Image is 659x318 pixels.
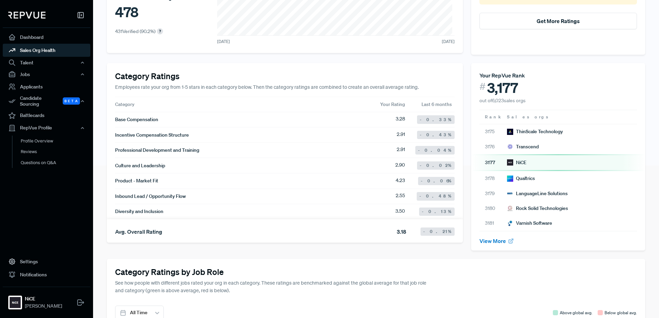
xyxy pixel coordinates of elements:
img: Transcend [507,144,513,150]
span: [DATE] [442,39,455,45]
span: 2.91 [397,146,405,154]
span: -0.04 % [418,147,452,153]
h4: Category Ratings [115,71,455,81]
div: Varnish Software [507,220,552,227]
span: Base Compensation [115,116,158,123]
img: LanguageLine Solutions [507,190,513,197]
span: 3181 [485,220,501,227]
span: Category [115,101,134,107]
div: Qualtrics [507,175,535,182]
span: -0.21 % [423,229,452,235]
strong: NiCE [25,295,62,303]
span: 2.90 [395,161,405,170]
div: NiCE [507,159,526,166]
span: [DATE] [217,39,230,45]
span: 3.28 [396,115,405,124]
span: Product - Market Fit [115,177,158,184]
a: Sales Org Health [3,44,90,57]
span: 3176 [485,143,501,150]
a: Settings [3,255,90,268]
p: 431 Verified ( 90.2 %) [115,28,155,35]
img: ThinScale Technology [507,129,513,135]
div: 478 [115,2,175,22]
span: Inbound Lead / Opportunity Flow [115,193,186,200]
button: Candidate Sourcing Beta [3,93,90,109]
a: Dashboard [3,31,90,44]
span: -0.33 % [420,117,452,123]
span: -0.48 % [419,193,452,199]
div: Rock Solid Technologies [507,205,568,212]
button: Get More Ratings [479,13,637,29]
div: ThinScale Technology [507,128,563,135]
span: 2.91 [397,131,405,139]
span: Sales orgs [507,114,549,120]
span: Avg. Overall Rating [115,228,162,235]
span: Professional Development and Training [115,147,199,154]
p: Employees rate your org from 1-5 stars in each category below. Then the category ratings are comb... [115,84,455,91]
button: Jobs [3,68,90,80]
span: -0.13 % [422,209,452,215]
img: NiCE [10,297,21,308]
a: Profile Overview [12,136,100,147]
a: View More [479,237,514,244]
img: NiCE [507,159,513,166]
h4: Category Ratings by Job Role [115,267,637,277]
span: [PERSON_NAME] [25,303,62,310]
span: Rank [485,114,501,120]
a: Notifications [3,268,90,281]
button: Talent [3,57,90,68]
span: -0.43 % [420,132,452,138]
span: out of 6,023 sales orgs [479,97,526,104]
span: 3.18 [397,227,406,236]
a: Reviews [12,146,100,157]
span: 4.23 [396,177,405,185]
span: 3.50 [395,208,405,216]
span: 3180 [485,205,501,212]
span: Culture and Leadership [115,162,165,169]
span: 3,177 [487,79,518,96]
span: 3178 [485,175,501,182]
img: Qualtrics [507,176,513,182]
div: Candidate Sourcing [3,93,90,109]
div: Transcend [507,143,539,150]
p: See how people with different jobs rated your org in each category. These ratings are benchmarked... [115,279,428,294]
a: NiCENiCE[PERSON_NAME] [3,287,90,312]
a: Applicants [3,80,90,93]
span: Your Rating [380,101,405,107]
span: 3179 [485,190,501,197]
span: -0.02 % [420,162,452,169]
div: Below global avg. [605,310,637,316]
img: RepVue [8,12,45,19]
div: LanguageLine Solutions [507,190,568,197]
div: Above global avg. [560,310,592,316]
span: 3175 [485,128,501,135]
span: Your RepVue Rank [479,72,525,79]
img: Rock Solid Technologies [507,205,513,212]
a: Questions on Q&A [12,157,100,168]
span: Beta [63,97,80,105]
img: Varnish Software [507,220,513,226]
span: 3177 [485,159,501,166]
span: 2.55 [396,192,405,200]
span: # [479,79,486,94]
span: Incentive Compensation Structure [115,131,189,139]
span: Last 6 months [422,101,455,108]
a: Battlecards [3,109,90,122]
span: Diversity and Inclusion [115,208,163,215]
span: -0.06 % [421,178,452,184]
button: RepVue Profile [3,122,90,134]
